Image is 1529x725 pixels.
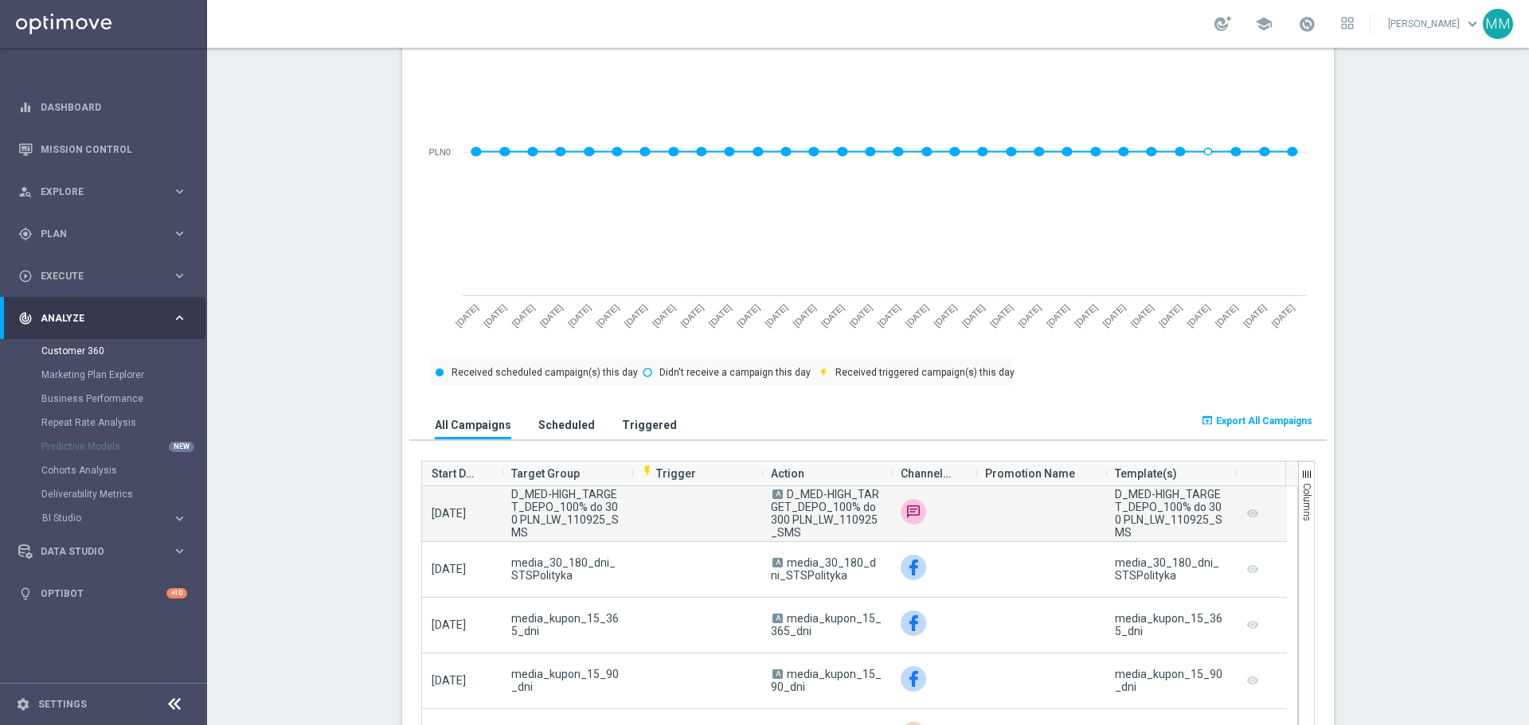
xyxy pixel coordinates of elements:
span: [DATE] [432,618,466,631]
div: Marketing Plan Explorer [41,363,205,387]
text: [DATE] [594,302,620,329]
span: Export All Campaigns [1216,415,1312,427]
span: media_30_180_dni_STSPolityka [511,556,622,582]
span: media_30_180_dni_STSPolityka [771,556,876,582]
i: person_search [18,185,33,199]
text: [DATE] [932,302,958,329]
span: [DATE] [432,563,466,575]
text: [DATE] [1073,302,1099,329]
i: keyboard_arrow_right [172,310,187,325]
span: A [772,489,783,499]
i: lightbulb [18,587,33,601]
text: [DATE] [960,302,987,329]
div: NEW [169,442,194,452]
div: Predictive Models [41,435,205,458]
i: gps_fixed [18,227,33,241]
text: [DATE] [763,302,789,329]
span: Target Group [511,458,580,489]
a: Settings [38,700,87,709]
i: settings [16,697,30,711]
i: open_in_browser [1201,414,1214,427]
span: media_kupon_15_365_dni [511,612,622,637]
i: equalizer [18,100,33,115]
span: Promotion Name [985,458,1075,489]
text: [DATE] [678,302,705,329]
button: All Campaigns [431,410,515,439]
span: Trigger [641,467,696,480]
text: [DATE] [847,302,874,329]
div: Facebook Custom Audience [901,610,926,636]
i: track_changes [18,311,33,325]
text: [DATE] [1269,302,1296,329]
img: Facebook Custom Audience [901,666,926,692]
div: Repeat Rate Analysis [41,411,205,435]
text: [DATE] [1045,302,1071,329]
i: keyboard_arrow_right [172,544,187,559]
button: track_changes Analyze keyboard_arrow_right [18,312,188,325]
span: A [772,669,783,679]
i: play_circle_outline [18,269,33,283]
div: Deliverability Metrics [41,482,205,506]
span: D_MED-HIGH_TARGET_DEPO_100% do 300 PLN_LW_110925_SMS [511,488,622,539]
span: [DATE] [432,507,466,520]
text: [DATE] [876,302,902,329]
span: D_MED-HIGH_TARGET_DEPO_100% do 300 PLN_LW_110925_SMS [771,488,879,539]
button: open_in_browser Export All Campaigns [1199,410,1315,432]
span: A [772,614,783,623]
span: [DATE] [432,674,466,687]
text: PLN0 [428,147,451,157]
text: [DATE] [904,302,930,329]
img: SMS [901,499,926,524]
span: Execute [41,271,172,281]
div: Data Studio [18,544,172,559]
text: [DATE] [735,302,761,329]
text: [DATE] [707,302,733,329]
div: D_MED-HIGH_TARGET_DEPO_100% do 300 PLN_LW_110925_SMS [1115,488,1226,539]
span: Action [771,458,804,489]
a: Dashboard [41,86,187,128]
div: Data Studio keyboard_arrow_right [18,545,188,558]
div: equalizer Dashboard [18,101,188,114]
text: [DATE] [792,302,818,329]
text: [DATE] [454,302,480,329]
text: [DATE] [1016,302,1042,329]
text: Received triggered campaign(s) this day [835,367,1015,378]
div: Dashboard [18,86,187,128]
a: [PERSON_NAME]keyboard_arrow_down [1386,12,1483,36]
text: [DATE] [988,302,1015,329]
div: Cohorts Analysis [41,458,205,482]
button: play_circle_outline Execute keyboard_arrow_right [18,270,188,283]
text: [DATE] [510,302,536,329]
text: [DATE] [538,302,565,329]
text: [DATE] [1101,302,1127,329]
div: media_kupon_15_365_dni [1115,612,1226,637]
text: [DATE] [482,302,508,329]
span: media_kupon_15_90_dni [771,668,882,693]
div: BI Studio keyboard_arrow_right [41,512,188,524]
text: [DATE] [1129,302,1156,329]
div: Business Performance [41,387,205,411]
a: Mission Control [41,128,187,170]
div: media_30_180_dni_STSPolityka [1115,556,1226,582]
span: media_kupon_15_365_dni [771,612,882,637]
i: flash_on [641,465,654,477]
img: Facebook Custom Audience [901,555,926,580]
button: Mission Control [18,143,188,156]
text: [DATE] [651,302,677,329]
div: gps_fixed Plan keyboard_arrow_right [18,228,188,240]
span: Analyze [41,314,172,323]
text: [DATE] [819,302,846,329]
text: [DATE] [1157,302,1183,329]
button: person_search Explore keyboard_arrow_right [18,185,188,198]
span: Start Date [432,458,479,489]
a: Optibot [41,572,166,614]
i: keyboard_arrow_right [172,226,187,241]
div: Mission Control [18,128,187,170]
i: keyboard_arrow_right [172,268,187,283]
